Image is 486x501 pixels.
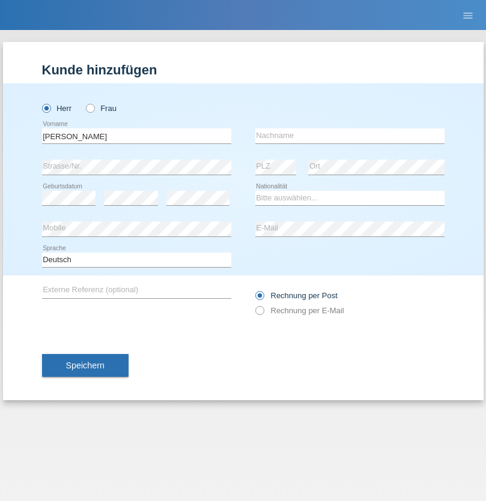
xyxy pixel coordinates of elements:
[456,11,480,19] a: menu
[42,104,72,113] label: Herr
[86,104,117,113] label: Frau
[42,354,129,377] button: Speichern
[66,361,105,370] span: Speichern
[42,104,50,112] input: Herr
[255,306,344,315] label: Rechnung per E-Mail
[86,104,94,112] input: Frau
[462,10,474,22] i: menu
[255,291,338,300] label: Rechnung per Post
[255,306,263,321] input: Rechnung per E-Mail
[42,62,445,77] h1: Kunde hinzufügen
[255,291,263,306] input: Rechnung per Post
